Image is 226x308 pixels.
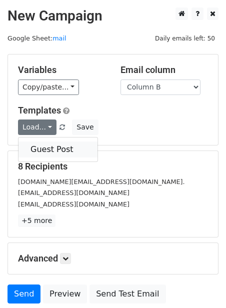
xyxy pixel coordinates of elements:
small: Google Sheet: [7,34,66,42]
small: [EMAIL_ADDRESS][DOMAIN_NAME] [18,189,129,196]
a: Daily emails left: 50 [151,34,218,42]
a: Templates [18,105,61,115]
a: Send Test Email [89,284,165,303]
small: [EMAIL_ADDRESS][DOMAIN_NAME] [18,200,129,208]
small: [DOMAIN_NAME][EMAIL_ADDRESS][DOMAIN_NAME]. [18,178,185,185]
a: Copy/paste... [18,79,79,95]
h2: New Campaign [7,7,218,24]
h5: 8 Recipients [18,161,208,172]
a: Load... [18,119,56,135]
button: Save [72,119,98,135]
a: +5 more [18,214,55,227]
h5: Advanced [18,253,208,264]
h5: Email column [120,64,208,75]
span: Daily emails left: 50 [151,33,218,44]
a: Send [7,284,40,303]
a: mail [52,34,66,42]
a: Guest Post [18,141,97,157]
iframe: Chat Widget [176,260,226,308]
a: Preview [43,284,87,303]
h5: Variables [18,64,105,75]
